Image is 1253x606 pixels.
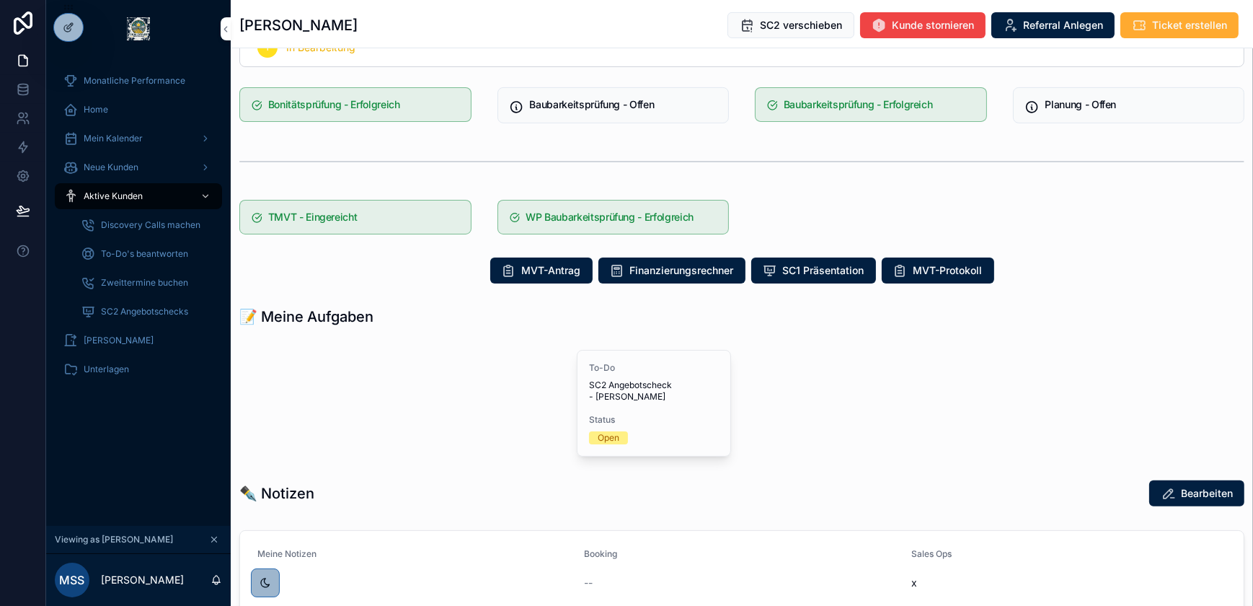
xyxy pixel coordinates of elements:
[72,299,222,325] a: SC2 Angebotschecks
[101,277,188,289] span: Zweittermine buchen
[268,100,459,110] h5: Bonitätsprüfung - Erfolgreich
[55,68,222,94] a: Monatliche Performance
[46,58,231,401] div: scrollable content
[55,126,222,151] a: Mein Kalender
[860,12,986,38] button: Kunde stornieren
[72,241,222,267] a: To-Do's beantworten
[55,534,173,545] span: Viewing as [PERSON_NAME]
[84,335,154,346] span: [PERSON_NAME]
[84,364,129,375] span: Unterlagen
[55,183,222,209] a: Aktive Kunden
[751,258,876,284] button: SC1 Präsentation
[60,571,85,589] span: MSS
[55,154,222,180] a: Neue Kunden
[526,212,717,222] h5: WP Baubarkeitsprüfung - Erfolgreich
[584,548,617,559] span: Booking
[239,307,373,327] h1: 📝 Meine Aufgaben
[127,17,150,40] img: App logo
[101,306,188,317] span: SC2 Angebotschecks
[84,104,108,115] span: Home
[760,18,842,32] span: SC2 verschieben
[101,248,188,260] span: To-Do's beantworten
[598,431,619,444] div: Open
[1181,486,1233,501] span: Bearbeiten
[913,263,983,278] span: MVT-Protokoll
[1120,12,1239,38] button: Ticket erstellen
[589,414,719,426] span: Status
[101,219,200,231] span: Discovery Calls machen
[991,12,1115,38] button: Referral Anlegen
[1023,18,1103,32] span: Referral Anlegen
[72,212,222,238] a: Discovery Calls machen
[630,263,734,278] span: Finanzierungsrechner
[577,350,731,457] a: To-DoSC2 Angebotscheck - [PERSON_NAME]StatusOpen
[1152,18,1227,32] span: Ticket erstellen
[589,379,719,403] span: SC2 Angebotscheck - [PERSON_NAME]
[490,258,593,284] button: MVT-Antrag
[530,100,717,110] h5: Baubarkeitsprüfung - Offen
[598,258,745,284] button: Finanzierungsrechner
[1149,480,1244,506] button: Bearbeiten
[72,270,222,296] a: Zweittermine buchen
[84,190,143,202] span: Aktive Kunden
[239,483,314,504] h1: ✒️ Notizen
[84,75,185,87] span: Monatliche Performance
[882,258,994,284] button: MVT-Protokoll
[55,97,222,123] a: Home
[84,133,143,144] span: Mein Kalender
[784,100,975,110] h5: Baubarkeitsprüfung - Erfolgreich
[783,263,864,278] span: SC1 Präsentation
[522,263,581,278] span: MVT-Antrag
[911,576,1226,590] span: x
[257,548,316,559] span: Meine Notizen
[727,12,854,38] button: SC2 verschieben
[1045,100,1233,110] h5: Planung - Offen
[911,548,952,559] span: Sales Ops
[589,362,719,374] span: To-Do
[101,573,184,587] p: [PERSON_NAME]
[584,576,593,590] span: --
[84,162,138,173] span: Neue Kunden
[55,328,222,353] a: [PERSON_NAME]
[239,15,358,35] h1: [PERSON_NAME]
[892,18,974,32] span: Kunde stornieren
[268,212,459,222] h5: TMVT - Eingereicht
[55,356,222,382] a: Unterlagen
